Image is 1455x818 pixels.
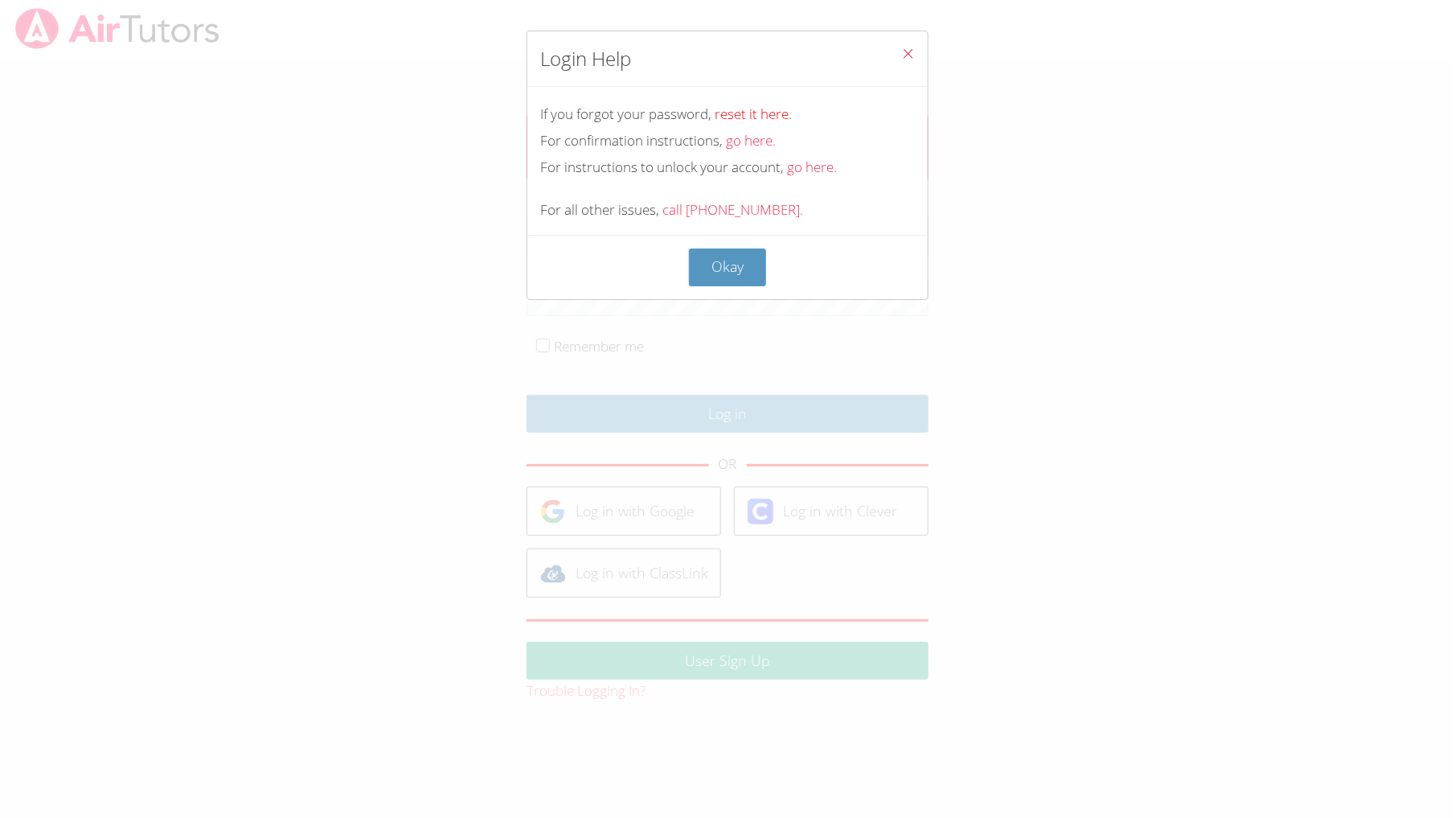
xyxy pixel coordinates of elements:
div: For confirmation instructions, [540,129,915,153]
div: For instructions to unlock your account, [540,156,915,179]
h2: Login Help [540,44,631,73]
button: Okay [689,249,766,286]
a: go here. [726,131,776,150]
a: go here. [787,158,837,176]
div: If you forgot your password, [540,103,915,126]
a: call [PHONE_NUMBER]. [662,200,803,219]
div: For all other issues, [540,199,915,222]
button: Close [888,31,928,80]
a: reset it here. [715,105,792,123]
